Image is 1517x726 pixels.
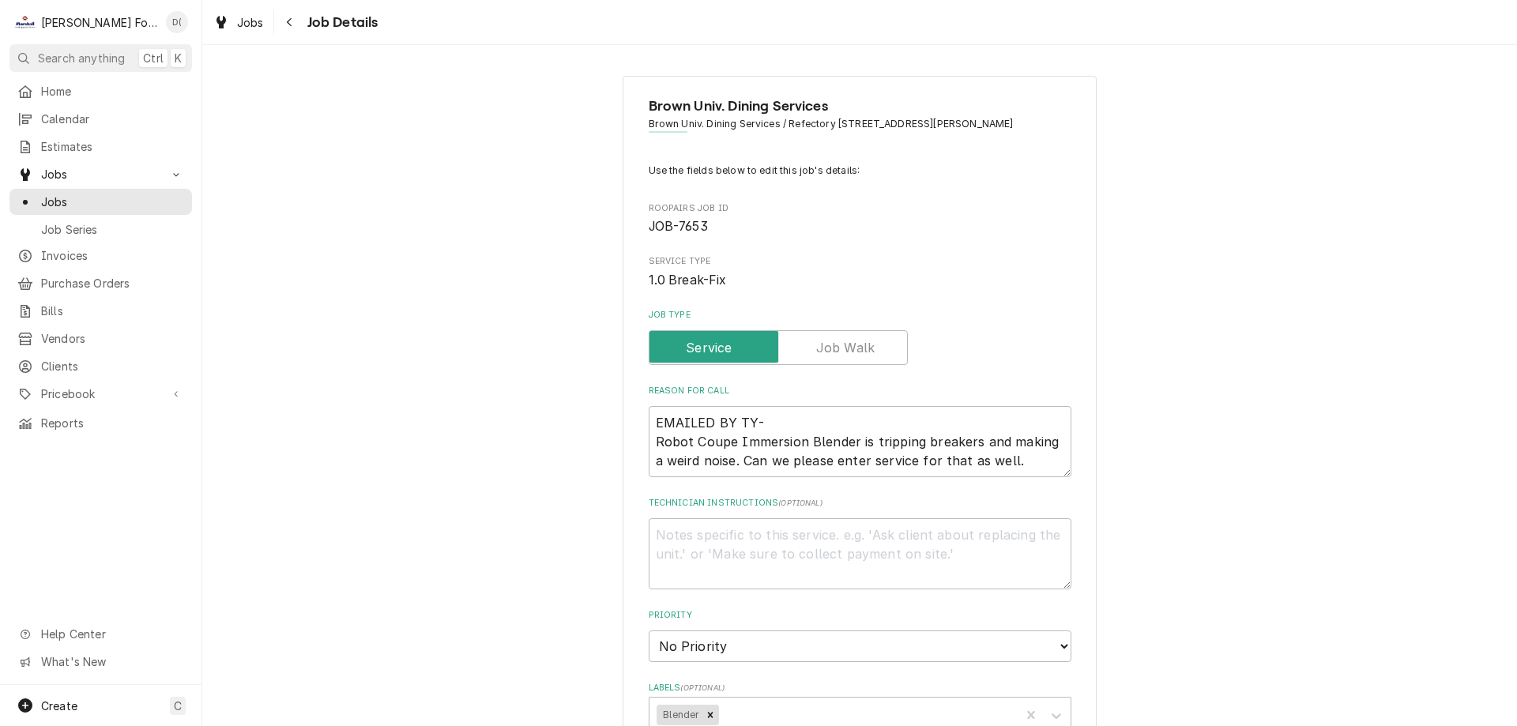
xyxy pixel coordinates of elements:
[174,698,182,714] span: C
[649,497,1071,589] div: Technician Instructions
[41,221,184,238] span: Job Series
[9,381,192,407] a: Go to Pricebook
[649,255,1071,289] div: Service Type
[41,275,184,292] span: Purchase Orders
[9,78,192,104] a: Home
[9,298,192,324] a: Bills
[649,682,1071,694] label: Labels
[143,50,164,66] span: Ctrl
[41,83,184,100] span: Home
[41,358,184,374] span: Clients
[41,653,183,670] span: What's New
[9,270,192,296] a: Purchase Orders
[649,96,1071,117] span: Name
[38,50,125,66] span: Search anything
[41,699,77,713] span: Create
[14,11,36,33] div: M
[702,705,719,725] div: Remove Blender
[9,649,192,675] a: Go to What's New
[649,385,1071,397] label: Reason For Call
[649,255,1071,268] span: Service Type
[649,497,1071,510] label: Technician Instructions
[680,683,725,692] span: ( optional )
[649,96,1071,144] div: Client Information
[649,202,1071,236] div: Roopairs Job ID
[649,385,1071,477] div: Reason For Call
[41,626,183,642] span: Help Center
[166,11,188,33] div: Derek Testa (81)'s Avatar
[9,621,192,647] a: Go to Help Center
[649,271,1071,290] span: Service Type
[9,243,192,269] a: Invoices
[41,386,160,402] span: Pricebook
[778,498,822,507] span: ( optional )
[41,111,184,127] span: Calendar
[9,353,192,379] a: Clients
[207,9,270,36] a: Jobs
[649,406,1071,477] textarea: EMAILED BY TY- Robot Coupe Immersion Blender is tripping breakers and making a weird noise. Can w...
[649,273,727,288] span: 1.0 Break-Fix
[303,12,378,33] span: Job Details
[41,330,184,347] span: Vendors
[649,164,1071,178] p: Use the fields below to edit this job's details:
[237,14,264,31] span: Jobs
[175,50,182,66] span: K
[649,217,1071,236] span: Roopairs Job ID
[41,415,184,431] span: Reports
[277,9,303,35] button: Navigate back
[649,609,1071,622] label: Priority
[9,216,192,243] a: Job Series
[9,161,192,187] a: Go to Jobs
[41,14,157,31] div: [PERSON_NAME] Food Equipment Service
[166,11,188,33] div: D(
[14,11,36,33] div: Marshall Food Equipment Service's Avatar
[649,219,708,234] span: JOB-7653
[649,309,1071,322] label: Job Type
[41,247,184,264] span: Invoices
[41,303,184,319] span: Bills
[41,194,184,210] span: Jobs
[41,166,160,182] span: Jobs
[9,189,192,215] a: Jobs
[9,410,192,436] a: Reports
[9,44,192,72] button: Search anythingCtrlK
[649,609,1071,662] div: Priority
[9,134,192,160] a: Estimates
[649,309,1071,365] div: Job Type
[657,705,702,725] div: Blender
[9,106,192,132] a: Calendar
[649,117,1071,131] span: Address
[649,202,1071,215] span: Roopairs Job ID
[41,138,184,155] span: Estimates
[9,325,192,352] a: Vendors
